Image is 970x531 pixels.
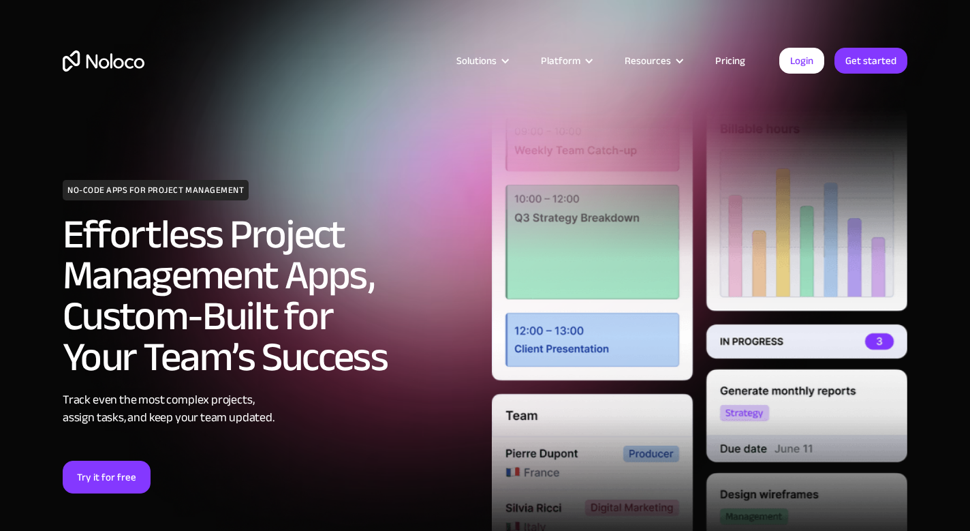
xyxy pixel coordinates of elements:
div: Track even the most complex projects, assign tasks, and keep your team updated. [63,391,478,427]
div: Platform [541,52,580,70]
h1: NO-CODE APPS FOR PROJECT MANAGEMENT [63,180,249,200]
h2: Effortless Project Management Apps, Custom-Built for Your Team’s Success [63,214,478,378]
a: Login [779,48,824,74]
div: Solutions [456,52,497,70]
div: Resources [625,52,671,70]
div: Resources [608,52,698,70]
a: Try it for free [63,461,151,494]
a: home [63,50,144,72]
div: Solutions [439,52,524,70]
div: Platform [524,52,608,70]
a: Pricing [698,52,762,70]
a: Get started [834,48,907,74]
